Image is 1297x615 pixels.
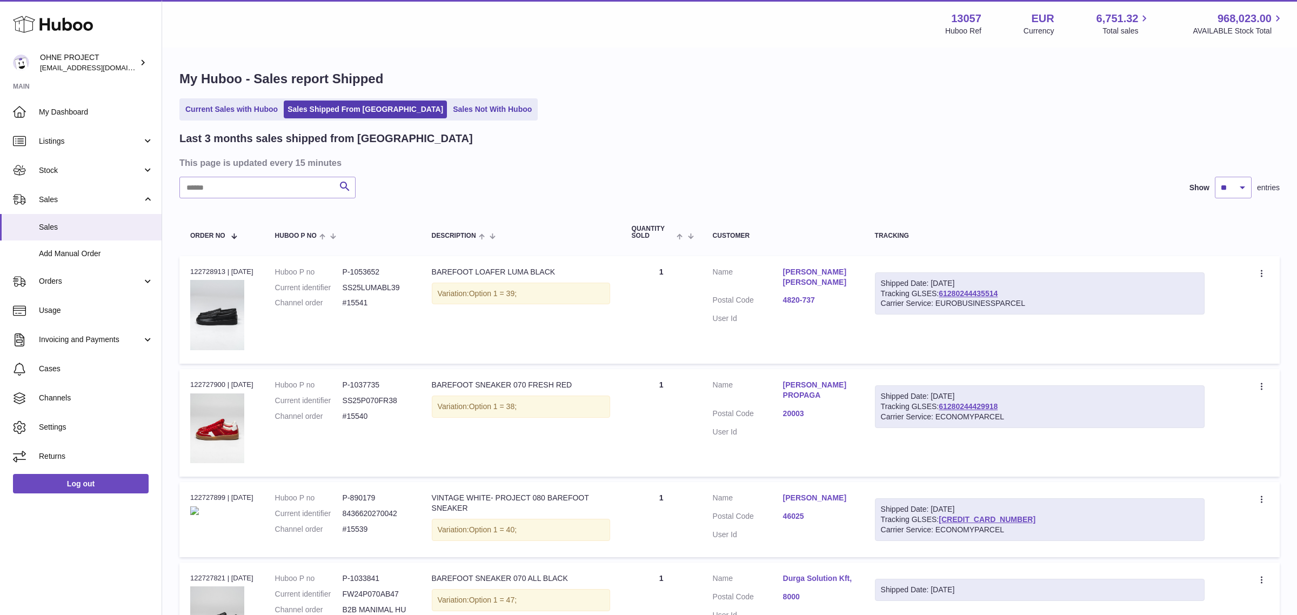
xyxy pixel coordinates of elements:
dt: Postal Code [713,511,783,524]
dd: 8436620270042 [343,509,410,519]
span: Settings [39,422,153,432]
dt: Current identifier [275,589,343,599]
div: Variation: [432,519,610,541]
div: Shipped Date: [DATE] [881,391,1199,402]
div: Variation: [432,396,610,418]
strong: EUR [1031,11,1054,26]
dt: Channel order [275,524,343,534]
a: 61280244435514 [939,289,998,298]
dd: SS25P070FR38 [343,396,410,406]
div: Customer [713,232,853,239]
a: 6,751.32 Total sales [1097,11,1151,36]
a: 46025 [783,511,853,522]
a: 4820-737 [783,295,853,305]
span: Usage [39,305,153,316]
span: [EMAIL_ADDRESS][DOMAIN_NAME] [40,63,159,72]
span: Orders [39,276,142,286]
div: Shipped Date: [DATE] [881,504,1199,514]
span: Order No [190,232,225,239]
div: 122727899 | [DATE] [190,493,253,503]
a: 61280244429918 [939,402,998,411]
span: 968,023.00 [1218,11,1272,26]
dd: P-1037735 [343,380,410,390]
div: Tracking GLSES: [875,385,1205,428]
dt: Huboo P no [275,380,343,390]
dd: P-1053652 [343,267,410,277]
div: Carrier Service: ECONOMYPARCEL [881,525,1199,535]
div: Shipped Date: [DATE] [881,278,1199,289]
a: 968,023.00 AVAILABLE Stock Total [1193,11,1284,36]
dt: Postal Code [713,409,783,422]
span: Invoicing and Payments [39,335,142,345]
span: Stock [39,165,142,176]
td: 1 [621,369,702,477]
span: AVAILABLE Stock Total [1193,26,1284,36]
dd: FW24P070AB47 [343,589,410,599]
a: [PERSON_NAME] [783,493,853,503]
div: 122727821 | [DATE] [190,573,253,583]
div: Variation: [432,589,610,611]
dd: P-890179 [343,493,410,503]
div: Tracking GLSES: [875,272,1205,315]
dt: Huboo P no [275,493,343,503]
h2: Last 3 months sales shipped from [GEOGRAPHIC_DATA] [179,131,473,146]
div: VINTAGE WHITE- PROJECT 080 BAREFOOT SNEAKER [432,493,610,513]
dd: #15541 [343,298,410,308]
dd: #15539 [343,524,410,534]
div: Huboo Ref [945,26,981,36]
span: Add Manual Order [39,249,153,259]
span: Total sales [1102,26,1151,36]
td: 1 [621,482,702,557]
img: LUMA_BLACK_SMALL_4afcdadb-724a-45bb-a5a5-895f272ecdfb.jpg [190,280,244,350]
td: 1 [621,256,702,364]
dt: Current identifier [275,283,343,293]
dt: Name [713,493,783,506]
a: Sales Not With Huboo [449,101,536,118]
div: Tracking [875,232,1205,239]
dt: Huboo P no [275,573,343,584]
span: My Dashboard [39,107,153,117]
img: DSC07935-4-3.jpg [190,506,199,515]
dd: #15540 [343,411,410,422]
a: 8000 [783,592,853,602]
h1: My Huboo - Sales report Shipped [179,70,1280,88]
span: Option 1 = 39; [469,289,517,298]
div: 122727900 | [DATE] [190,380,253,390]
span: Huboo P no [275,232,317,239]
dd: SS25LUMABL39 [343,283,410,293]
strong: 13057 [951,11,981,26]
span: 6,751.32 [1097,11,1139,26]
div: BAREFOOT LOAFER LUMA BLACK [432,267,610,277]
div: OHNE PROJECT [40,52,137,73]
span: Sales [39,195,142,205]
dd: P-1033841 [343,573,410,584]
div: BAREFOOT SNEAKER 070 FRESH RED [432,380,610,390]
h3: This page is updated every 15 minutes [179,157,1277,169]
img: 130571742678488.jpg [190,393,244,464]
dt: Postal Code [713,592,783,605]
div: BAREFOOT SNEAKER 070 ALL BLACK [432,573,610,584]
div: Carrier Service: ECONOMYPARCEL [881,412,1199,422]
a: [PERSON_NAME] [PERSON_NAME] [783,267,853,288]
dt: Huboo P no [275,267,343,277]
span: Returns [39,451,153,462]
a: [PERSON_NAME] PROPAGA [783,380,853,400]
a: Durga Solution Kft, [783,573,853,584]
span: Channels [39,393,153,403]
dt: Name [713,573,783,586]
dt: Name [713,267,783,290]
dt: Channel order [275,411,343,422]
dt: Name [713,380,783,403]
div: Tracking GLSES: [875,498,1205,541]
div: Shipped Date: [DATE] [881,585,1199,595]
span: Quantity Sold [632,225,674,239]
span: Description [432,232,476,239]
div: Carrier Service: EUROBUSINESSPARCEL [881,298,1199,309]
a: Current Sales with Huboo [182,101,282,118]
span: Option 1 = 47; [469,596,517,604]
a: Sales Shipped From [GEOGRAPHIC_DATA] [284,101,447,118]
dt: Current identifier [275,509,343,519]
a: 20003 [783,409,853,419]
dt: User Id [713,427,783,437]
div: Variation: [432,283,610,305]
